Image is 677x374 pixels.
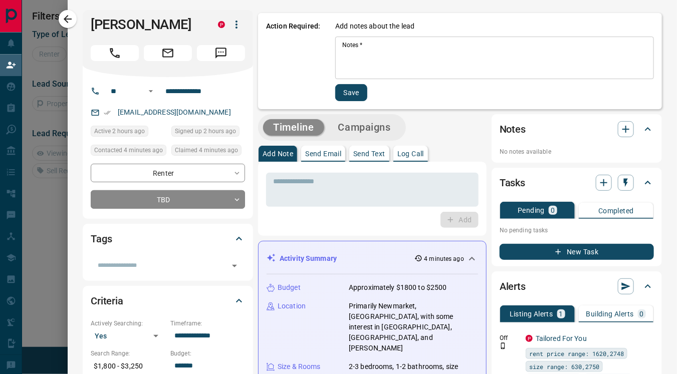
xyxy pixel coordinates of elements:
span: Active 2 hours ago [94,126,145,136]
div: Criteria [91,289,245,313]
div: Tags [91,227,245,251]
p: Search Range: [91,349,165,358]
div: Yes [91,328,165,344]
p: Building Alerts [586,310,634,317]
div: Renter [91,164,245,182]
div: Tue Sep 16 2025 [91,126,166,140]
div: Notes [500,117,654,141]
h2: Criteria [91,293,123,309]
div: Activity Summary4 minutes ago [267,249,478,268]
span: Message [197,45,245,61]
p: Off [500,333,520,342]
p: Action Required: [266,21,320,101]
p: Activity Summary [280,253,337,264]
span: size range: 630,2750 [529,361,599,371]
p: Pending [518,207,545,214]
a: [EMAIL_ADDRESS][DOMAIN_NAME] [118,108,231,116]
p: Send Email [305,150,341,157]
svg: Email Verified [104,109,111,116]
span: rent price range: 1620,2748 [529,348,624,358]
button: Open [145,85,157,97]
div: property.ca [218,21,225,28]
p: Primarily Newmarket, [GEOGRAPHIC_DATA], with some interest in [GEOGRAPHIC_DATA], [GEOGRAPHIC_DATA... [349,301,478,353]
div: Tasks [500,171,654,195]
div: Tue Sep 16 2025 [171,126,245,140]
p: Actively Searching: [91,319,165,328]
p: Listing Alerts [510,310,553,317]
p: 0 [551,207,555,214]
p: Completed [598,207,634,214]
h2: Alerts [500,278,526,294]
svg: Push Notification Only [500,342,507,349]
p: Size & Rooms [278,361,321,372]
p: Location [278,301,306,311]
div: TBD [91,190,245,209]
p: Approximately $1800 to $2500 [349,282,447,293]
p: No pending tasks [500,223,654,238]
span: Email [144,45,192,61]
a: Tailored For You [536,334,587,342]
span: Signed up 2 hours ago [175,126,236,136]
p: Budget: [170,349,245,358]
p: 0 [640,310,644,317]
h1: [PERSON_NAME] [91,17,203,33]
button: Save [335,84,367,101]
p: 4 minutes ago [424,254,464,263]
h2: Notes [500,121,526,137]
p: Add Note [263,150,293,157]
button: New Task [500,244,654,260]
h2: Tags [91,231,112,247]
p: Send Text [353,150,385,157]
div: Tue Sep 16 2025 [91,145,166,159]
span: Claimed 4 minutes ago [175,145,238,155]
h2: Tasks [500,175,525,191]
span: Call [91,45,139,61]
button: Open [228,259,242,273]
p: No notes available [500,147,654,156]
div: Alerts [500,274,654,298]
p: Timeframe: [170,319,245,328]
p: Budget [278,282,301,293]
button: Timeline [263,119,324,136]
p: Add notes about the lead [335,21,414,32]
div: property.ca [526,335,533,342]
div: Tue Sep 16 2025 [171,145,245,159]
span: Contacted 4 minutes ago [94,145,163,155]
p: 1 [559,310,563,317]
p: Log Call [397,150,424,157]
button: Campaigns [328,119,401,136]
